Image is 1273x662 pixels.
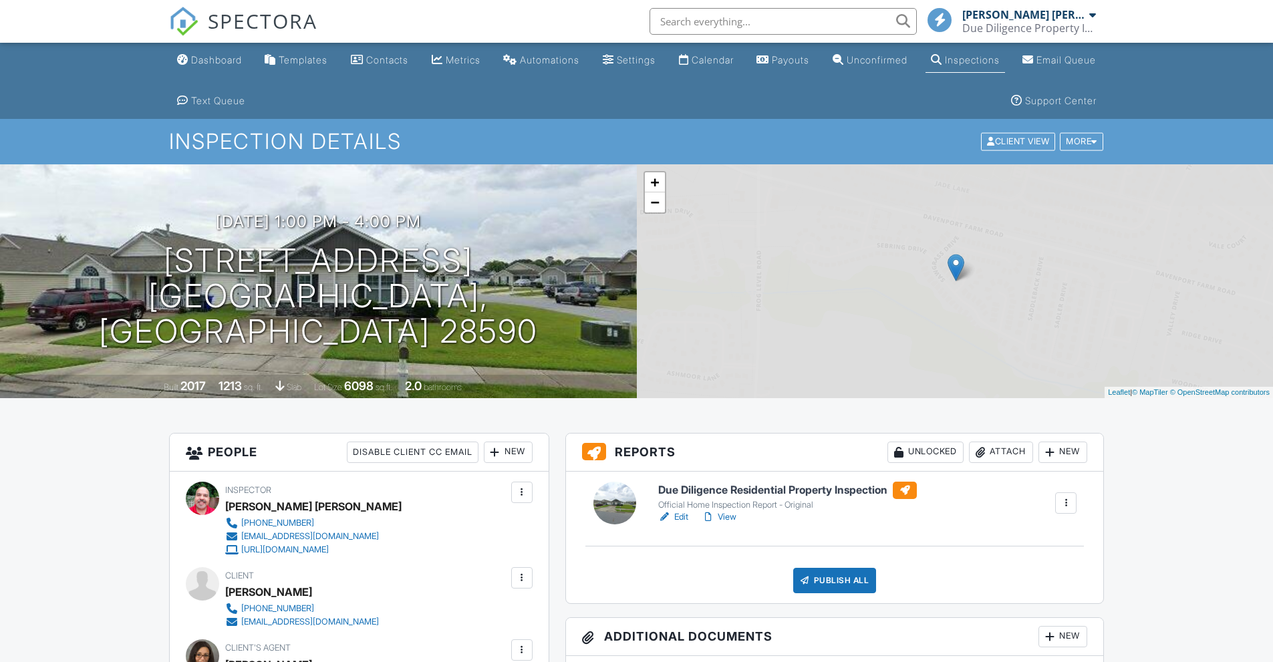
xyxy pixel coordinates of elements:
[751,48,815,73] a: Payouts
[225,543,391,556] a: [URL][DOMAIN_NAME]
[1038,442,1087,463] div: New
[645,172,665,192] a: Zoom in
[692,54,734,65] div: Calendar
[191,95,245,106] div: Text Queue
[21,243,615,349] h1: [STREET_ADDRESS] [GEOGRAPHIC_DATA], [GEOGRAPHIC_DATA] 28590
[969,442,1033,463] div: Attach
[827,48,913,73] a: Unconfirmed
[405,379,422,393] div: 2.0
[172,89,251,114] a: Text Queue
[208,7,317,35] span: SPECTORA
[597,48,661,73] a: Settings
[424,382,462,392] span: bathrooms
[658,482,917,499] h6: Due Diligence Residential Property Inspection
[225,516,391,530] a: [PHONE_NUMBER]
[259,48,333,73] a: Templates
[484,442,533,463] div: New
[1038,626,1087,647] div: New
[1017,48,1101,73] a: Email Queue
[225,602,379,615] a: [PHONE_NUMBER]
[793,568,877,593] div: Publish All
[1060,133,1103,151] div: More
[945,54,1000,65] div: Inspections
[241,544,329,555] div: [URL][DOMAIN_NAME]
[241,603,314,614] div: [PHONE_NUMBER]
[169,130,1105,153] h1: Inspection Details
[617,54,656,65] div: Settings
[241,518,314,528] div: [PHONE_NUMBER]
[1105,387,1273,398] div: |
[170,434,549,472] h3: People
[164,382,178,392] span: Built
[520,54,579,65] div: Automations
[314,382,342,392] span: Lot Size
[962,8,1086,21] div: [PERSON_NAME] [PERSON_NAME]
[366,54,408,65] div: Contacts
[426,48,486,73] a: Metrics
[1006,89,1102,114] a: Support Center
[347,442,478,463] div: Disable Client CC Email
[645,192,665,212] a: Zoom out
[172,48,247,73] a: Dashboard
[225,615,379,629] a: [EMAIL_ADDRESS][DOMAIN_NAME]
[566,434,1104,472] h3: Reports
[216,212,421,230] h3: [DATE] 1:00 pm - 4:00 pm
[180,379,206,393] div: 2017
[980,136,1058,146] a: Client View
[344,379,374,393] div: 6098
[241,617,379,627] div: [EMAIL_ADDRESS][DOMAIN_NAME]
[446,54,480,65] div: Metrics
[1025,95,1097,106] div: Support Center
[650,8,917,35] input: Search everything...
[1170,388,1270,396] a: © OpenStreetMap contributors
[225,485,271,495] span: Inspector
[169,18,317,46] a: SPECTORA
[962,21,1096,35] div: Due Diligence Property Inspections
[658,500,917,510] div: Official Home Inspection Report - Original
[241,531,379,542] div: [EMAIL_ADDRESS][DOMAIN_NAME]
[566,618,1104,656] h3: Additional Documents
[1036,54,1096,65] div: Email Queue
[658,482,917,511] a: Due Diligence Residential Property Inspection Official Home Inspection Report - Original
[225,570,254,581] span: Client
[244,382,263,392] span: sq. ft.
[345,48,414,73] a: Contacts
[887,442,964,463] div: Unlocked
[219,379,242,393] div: 1213
[287,382,301,392] span: slab
[981,133,1055,151] div: Client View
[658,510,688,524] a: Edit
[225,582,312,602] div: [PERSON_NAME]
[498,48,585,73] a: Automations (Basic)
[847,54,907,65] div: Unconfirmed
[702,510,736,524] a: View
[225,530,391,543] a: [EMAIL_ADDRESS][DOMAIN_NAME]
[376,382,392,392] span: sq.ft.
[279,54,327,65] div: Templates
[926,48,1005,73] a: Inspections
[225,643,291,653] span: Client's Agent
[225,496,402,516] div: [PERSON_NAME] [PERSON_NAME]
[674,48,739,73] a: Calendar
[772,54,809,65] div: Payouts
[1132,388,1168,396] a: © MapTiler
[169,7,198,36] img: The Best Home Inspection Software - Spectora
[191,54,242,65] div: Dashboard
[1108,388,1130,396] a: Leaflet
